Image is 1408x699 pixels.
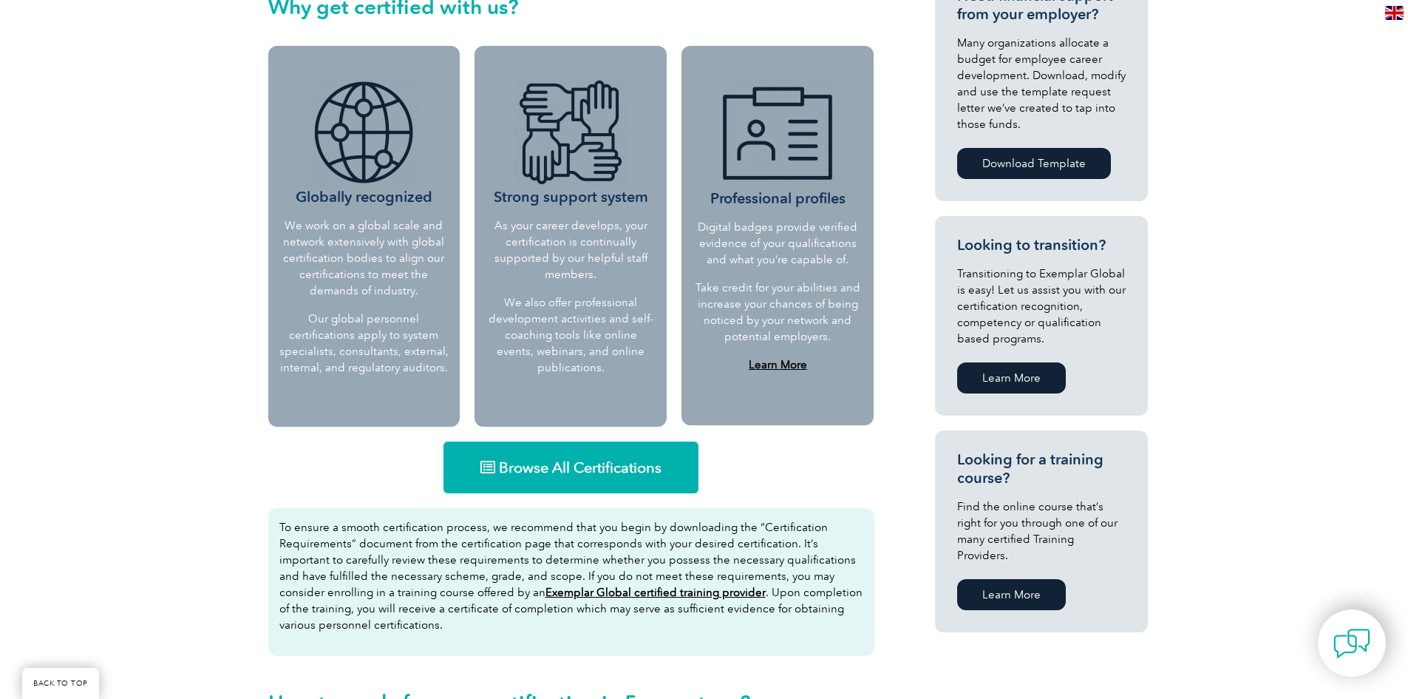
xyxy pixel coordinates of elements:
[499,460,662,475] span: Browse All Certifications
[749,358,807,371] a: Learn More
[957,579,1066,610] a: Learn More
[957,236,1126,254] h3: Looking to transition?
[279,311,449,376] p: Our global personnel certifications apply to system specialists, consultants, external, internal,...
[957,450,1126,487] h3: Looking for a training course?
[279,217,449,299] p: We work on a global scale and network extensively with global certification bodies to align our c...
[443,442,698,493] a: Browse All Certifications
[694,78,861,208] h3: Professional profiles
[279,519,863,633] p: To ensure a smooth certification process, we recommend that you begin by downloading the “Certifi...
[22,668,99,699] a: BACK TO TOP
[694,280,861,345] p: Take credit for your abilities and increase your chances of being noticed by your network and pot...
[957,148,1111,179] a: Download Template
[957,362,1066,394] a: Learn More
[486,77,656,206] h3: Strong support system
[957,266,1126,347] p: Transitioning to Exemplar Global is easy! Let us assist you with our certification recognition, c...
[1333,625,1370,662] img: contact-chat.png
[545,586,766,599] a: Exemplar Global certified training provider
[957,499,1126,564] p: Find the online course that’s right for you through one of our many certified Training Providers.
[694,219,861,268] p: Digital badges provide verified evidence of your qualifications and what you’re capable of.
[486,294,656,376] p: We also offer professional development activities and self-coaching tools like online events, web...
[486,217,656,283] p: As your career develops, your certification is continually supported by our helpful staff members.
[279,77,449,206] h3: Globally recognized
[1385,6,1404,20] img: en
[957,35,1126,132] p: Many organizations allocate a budget for employee career development. Download, modify and use th...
